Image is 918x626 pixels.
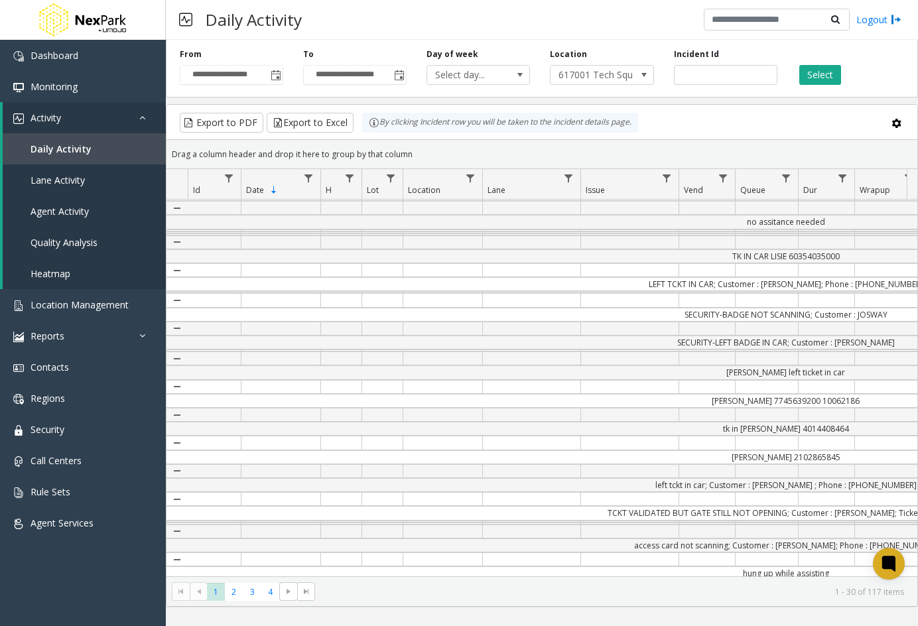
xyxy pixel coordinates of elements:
label: Location [550,48,587,60]
span: Daily Activity [31,143,92,155]
img: 'icon' [13,487,24,498]
span: Go to the last page [301,586,312,597]
span: Regions [31,392,65,405]
span: Page 1 [207,583,225,601]
span: Lot [367,184,379,196]
a: Collapse Details [166,288,188,312]
img: pageIcon [179,3,192,36]
a: Collapse Details [166,460,188,483]
a: Date Filter Menu [300,169,318,187]
a: Collapse Details [166,196,188,219]
img: 'icon' [13,51,24,62]
span: Call Centers [31,454,82,467]
img: infoIcon.svg [369,117,379,128]
img: 'icon' [13,394,24,405]
div: Data table [166,169,917,576]
span: Issue [586,184,605,196]
span: Id [193,184,200,196]
a: Dur Filter Menu [834,169,852,187]
img: 'icon' [13,332,24,342]
a: Activity [3,102,166,133]
label: To [303,48,314,60]
a: Quality Analysis [3,227,166,258]
span: Toggle popup [391,66,406,84]
span: Wrapup [860,184,890,196]
button: Export to Excel [267,113,354,133]
a: Collapse Details [166,403,188,426]
label: From [180,48,202,60]
a: Queue Filter Menu [777,169,795,187]
span: Contacts [31,361,69,373]
img: 'icon' [13,113,24,124]
a: Collapse Details [166,347,188,370]
span: Date [246,184,264,196]
span: Location [408,184,440,196]
span: H [326,184,332,196]
a: Collapse Details [166,375,188,399]
a: Daily Activity [3,133,166,164]
span: Rule Sets [31,485,70,498]
a: Id Filter Menu [220,169,238,187]
span: Security [31,423,64,436]
a: Collapse Details [166,431,188,454]
img: 'icon' [13,82,24,93]
a: Collapse Details [166,317,188,340]
span: Lane [488,184,505,196]
span: Dashboard [31,49,78,62]
span: Quality Analysis [31,236,98,249]
img: 'icon' [13,519,24,529]
span: Go to the next page [283,586,294,597]
a: Logout [856,13,901,27]
a: Location Filter Menu [462,169,480,187]
label: Incident Id [674,48,719,60]
span: Toggle popup [268,66,283,84]
span: Vend [684,184,703,196]
button: Export to PDF [180,113,263,133]
a: Collapse Details [166,259,188,282]
a: Collapse Details [166,487,188,511]
img: 'icon' [13,425,24,436]
span: Go to the next page [279,582,297,601]
a: Collapse Details [166,548,188,571]
a: H Filter Menu [341,169,359,187]
a: Issue Filter Menu [658,169,676,187]
div: Drag a column header and drop it here to group by that column [166,143,917,166]
span: Dur [803,184,817,196]
span: Agent Activity [31,205,89,218]
span: Lane Activity [31,174,85,186]
span: Location Management [31,298,129,311]
span: Page 3 [243,583,261,601]
a: Collapse Details [166,520,188,543]
span: Queue [740,184,765,196]
span: Activity [31,111,61,124]
img: 'icon' [13,363,24,373]
label: Day of week [426,48,478,60]
span: 617001 Tech Square Garage [551,66,632,84]
a: Lane Filter Menu [560,169,578,187]
span: Go to the last page [297,582,315,601]
span: Monitoring [31,80,78,93]
span: Page 4 [261,583,279,601]
span: Heatmap [31,267,70,280]
button: Select [799,65,841,85]
img: 'icon' [13,300,24,311]
span: Select day... [427,66,509,84]
a: Wrapup Filter Menu [900,169,918,187]
kendo-pager-info: 1 - 30 of 117 items [323,586,904,597]
a: Heatmap [3,258,166,289]
span: Sortable [269,185,279,196]
img: logout [891,13,901,27]
span: Page 2 [225,583,243,601]
h3: Daily Activity [199,3,308,36]
span: Reports [31,330,64,342]
a: Agent Activity [3,196,166,227]
a: Lane Activity [3,164,166,196]
a: Collapse Details [166,231,188,254]
a: Lot Filter Menu [382,169,400,187]
span: Agent Services [31,517,94,529]
a: Vend Filter Menu [714,169,732,187]
img: 'icon' [13,456,24,467]
div: By clicking Incident row you will be taken to the incident details page. [362,113,638,133]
